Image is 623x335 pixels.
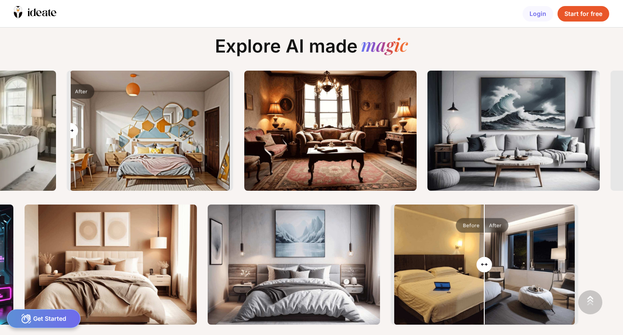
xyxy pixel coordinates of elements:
img: After image [394,205,575,325]
div: Get Started [7,309,81,328]
div: Login [523,6,553,22]
div: Explore AI made [208,35,415,64]
div: magic [361,35,408,57]
img: Thumbnailtext2image_00673_.png [244,71,417,191]
img: Thumbnailtext2image_00704_.png [208,205,380,325]
img: Thumbnailtext2image_00703_.png [25,205,197,325]
div: Start for free [558,6,609,22]
img: Thumbnailtext2image_00675_.png [427,71,600,191]
img: Before image [70,71,230,191]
